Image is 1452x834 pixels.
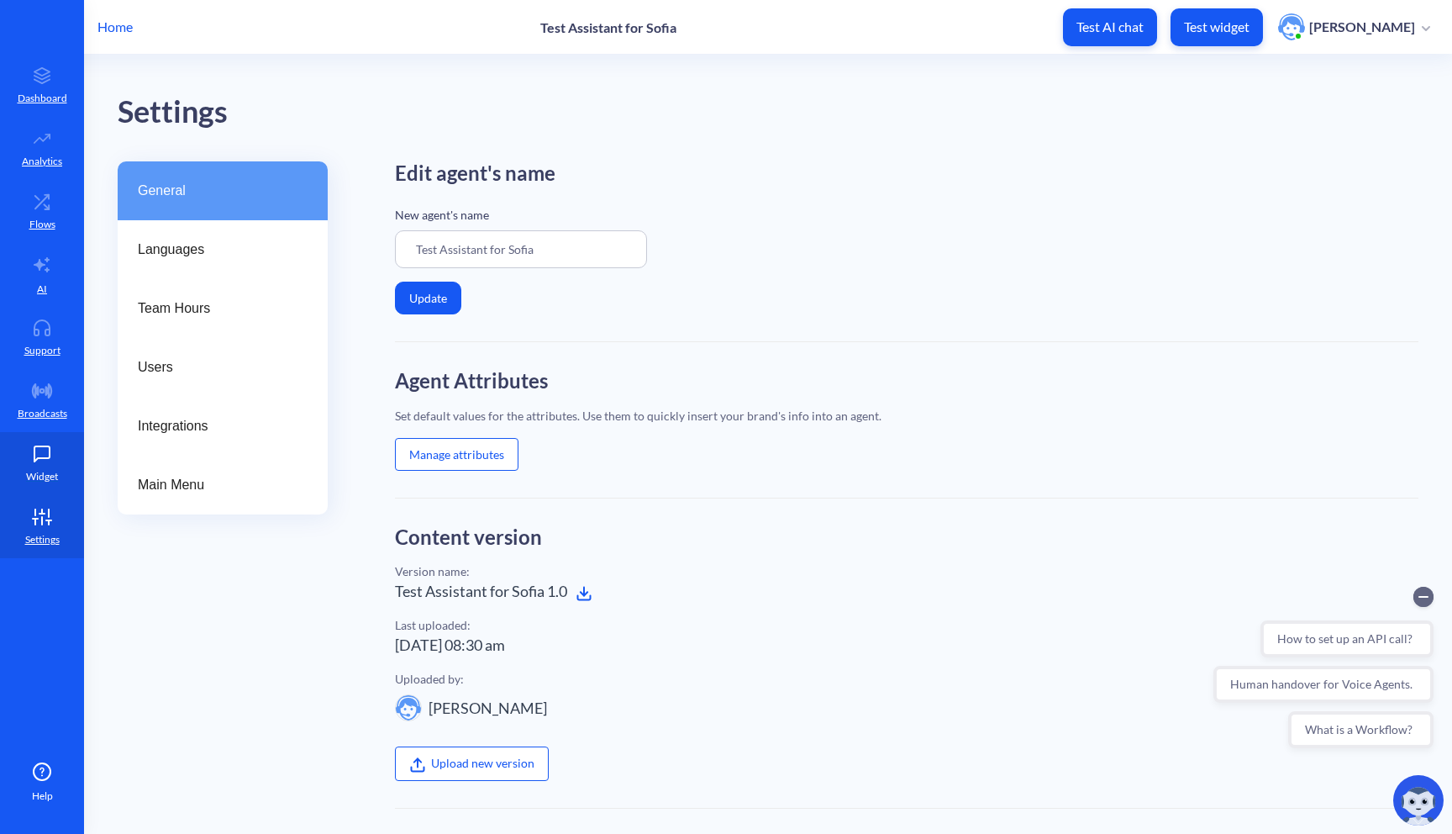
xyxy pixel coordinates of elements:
p: Home [97,17,133,37]
span: General [138,181,294,201]
div: Test Assistant for Sofia 1.0 [395,580,1418,603]
div: Settings [118,88,1452,136]
div: Last uploaded: [395,616,1418,634]
button: Collapse conversation starters [206,10,226,30]
p: Dashboard [18,91,67,106]
p: Flows [29,217,55,232]
button: Test AI chat [1063,8,1157,46]
img: user photo [1278,13,1305,40]
div: Set default values for the attributes. Use them to quickly insert your brand's info into an agent. [395,407,1418,425]
img: user image [395,694,422,721]
h2: Edit agent's name [395,161,1418,186]
p: Test Assistant for Sofia [540,19,676,35]
p: AI [37,282,47,297]
p: Broadcasts [18,406,67,421]
p: [PERSON_NAME] [1309,18,1415,36]
a: Users [118,338,328,397]
button: Test widget [1171,8,1263,46]
label: Upload new version [395,747,549,780]
div: Version name: [395,562,1418,580]
button: Manage attributes [395,438,518,471]
a: Integrations [118,397,328,456]
div: [DATE] 08:30 am [395,634,1418,657]
p: Test widget [1184,18,1249,35]
span: Integrations [138,416,294,436]
a: Team Hours [118,279,328,338]
a: General [118,161,328,220]
h2: Agent Attributes [395,369,1418,393]
div: [PERSON_NAME] [429,697,547,720]
span: Help [32,789,53,804]
input: Enter agent Name [395,230,647,268]
span: Users [138,357,294,377]
button: How to set up an API call? [53,44,226,81]
button: Human handover for Voice Agents. [6,89,226,126]
span: Languages [138,240,294,260]
div: Uploaded by: [395,670,1418,688]
p: Support [24,343,60,358]
p: Test AI chat [1076,18,1144,35]
a: Languages [118,220,328,279]
p: New agent's name [395,206,1418,224]
span: Main Menu [138,475,294,495]
button: user photo[PERSON_NAME] [1270,12,1439,42]
button: What is a Workflow? [81,135,226,172]
a: Main Menu [118,456,328,515]
h2: Content version [395,525,1418,550]
img: copilot-icon.svg [1393,775,1444,826]
p: Widget [26,469,58,484]
p: Analytics [22,154,62,169]
span: Team Hours [138,298,294,319]
p: Settings [25,532,60,547]
button: Update [395,282,461,314]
